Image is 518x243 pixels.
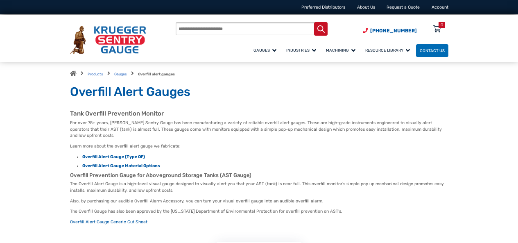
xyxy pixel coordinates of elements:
[70,26,146,54] img: Krueger Sentry Gauge
[70,198,448,204] p: Also, by purchasing our audible Overfill Alarm Accessory, you can turn your visual overfill gauge...
[70,208,448,215] p: The Overfill Gauge has also been approved by the [US_STATE] Department of Environmental Protectio...
[70,143,448,150] p: Learn more about the overfill alert gauge we fabricate:
[301,5,345,10] a: Preferred Distributors
[82,163,160,168] a: Overfill Alert Gauge Material Options
[70,110,448,118] h2: Tank Overfill Prevention Monitor
[387,5,420,10] a: Request a Quote
[416,44,448,57] a: Contact Us
[82,154,145,159] a: Overfill Alert Gauge (Type OF)
[114,72,127,76] a: Gauges
[70,181,448,194] p: The Overfill Alert Gauge is a high-level visual gauge designed to visually alert you that your AS...
[253,48,276,52] span: Gauges
[362,43,416,57] a: Resource Library
[365,48,410,52] span: Resource Library
[70,120,448,139] p: For over 75+ years, [PERSON_NAME] Sentry Gauge has been manufacturing a variety of reliable overf...
[370,28,417,34] span: [PHONE_NUMBER]
[70,84,448,100] h1: Overfill Alert Gauges
[441,22,443,28] div: 0
[250,43,283,57] a: Gauges
[432,5,448,10] a: Account
[70,219,147,225] a: Overfill Alert Gauge Generic Cut Sheet
[283,43,322,57] a: Industries
[322,43,362,57] a: Machining
[88,72,103,76] a: Products
[357,5,375,10] a: About Us
[420,48,445,53] span: Contact Us
[326,48,355,52] span: Machining
[70,172,448,179] h3: Overfill Prevention Gauge for Aboveground Storage Tanks (AST Gauge)
[138,72,175,76] strong: Overfill alert gauges
[286,48,316,52] span: Industries
[363,27,417,34] a: Phone Number (920) 434-8860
